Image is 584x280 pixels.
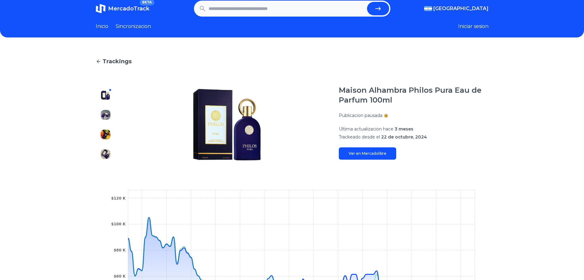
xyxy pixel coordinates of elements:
a: MercadoTrackBETA [96,4,149,14]
span: 3 meses [395,126,413,132]
img: Maison Alhambra Philos Pura Eau de Parfum 100ml [101,130,110,139]
img: Maison Alhambra Philos Pura Eau de Parfum 100ml [101,90,110,100]
img: Argentina [424,6,432,11]
a: Ver en Mercadolibre [339,147,396,160]
span: [GEOGRAPHIC_DATA] [433,5,489,12]
a: Sincronizacion [116,23,151,30]
span: MercadoTrack [108,5,149,12]
img: Maison Alhambra Philos Pura Eau de Parfum 100ml [128,85,327,164]
tspan: $60 K [114,274,126,278]
span: Trackings [102,57,132,66]
a: Inicio [96,23,108,30]
button: Iniciar sesion [458,23,489,30]
span: Ultima actualizacion hace [339,126,393,132]
button: [GEOGRAPHIC_DATA] [424,5,489,12]
span: 22 de octubre, 2024 [381,134,427,140]
h1: Maison Alhambra Philos Pura Eau de Parfum 100ml [339,85,489,105]
tspan: $80 K [114,248,126,252]
img: Maison Alhambra Philos Pura Eau de Parfum 100ml [101,110,110,120]
img: Maison Alhambra Philos Pura Eau de Parfum 100ml [101,149,110,159]
p: Publicacion pausada [339,112,382,119]
tspan: $100 K [111,222,126,226]
a: Trackings [96,57,489,66]
tspan: $120 K [111,196,126,200]
span: Trackeado desde el [339,134,380,140]
img: MercadoTrack [96,4,106,14]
